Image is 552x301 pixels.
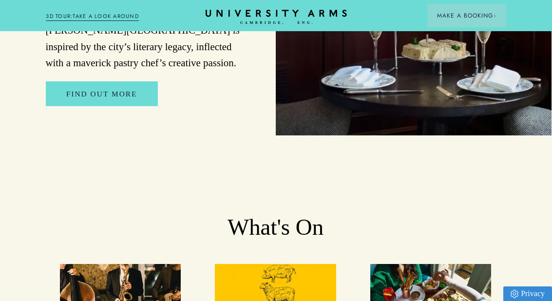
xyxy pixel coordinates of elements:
[437,11,496,20] span: Make a Booking
[493,14,496,18] img: Arrow icon
[503,286,552,301] a: Privacy
[46,12,139,21] a: 3D TOUR:TAKE A LOOK AROUND
[46,81,158,106] a: Find Out More
[427,4,506,27] button: Make a BookingArrow icon
[206,10,347,25] a: Home
[45,213,505,241] h2: What's On
[511,290,518,298] img: Privacy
